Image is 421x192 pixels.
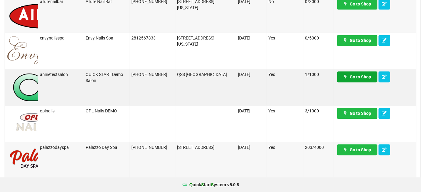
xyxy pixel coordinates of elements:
[268,108,302,114] div: Yes
[189,182,239,188] b: uick tart ystem v 5.0.8
[40,144,82,150] div: palazzodayspa
[6,108,57,138] img: OPLNails-Logo.png
[337,108,377,119] a: Go to Shop
[337,144,377,155] a: Go to Shop
[305,108,332,114] div: 3/1000
[131,71,174,77] div: [PHONE_NUMBER]
[40,71,82,77] div: annietestsalon
[211,182,214,187] span: S
[305,71,332,77] div: 1/1000
[337,71,377,82] a: Go to Shop
[86,35,128,41] div: Envy Nails Spa
[131,35,174,41] div: 2812567833
[40,108,82,114] div: oplnails
[305,35,332,41] div: 0/5000
[6,35,88,65] img: ENS-logo.png
[6,71,210,102] img: QSS_Logo.png
[238,144,265,150] div: [DATE]
[86,108,128,114] div: OPL Nails DEMO
[131,144,174,150] div: [PHONE_NUMBER]
[268,35,302,41] div: Yes
[268,144,302,150] div: Yes
[238,35,265,41] div: [DATE]
[238,108,265,114] div: [DATE]
[201,182,204,187] span: S
[86,71,128,84] div: QUICK START Demo Salon
[268,71,302,77] div: Yes
[337,35,377,46] a: Go to Shop
[86,144,128,150] div: Palazzo Day Spa
[189,182,193,187] span: Q
[40,35,82,41] div: envynailsspa
[177,144,235,150] div: [STREET_ADDRESS]
[177,35,235,47] div: [STREET_ADDRESS][US_STATE]
[305,144,332,150] div: 203/4000
[238,71,265,77] div: [DATE]
[6,144,67,175] img: PalazzoDaySpaNails-Logo.png
[177,71,235,77] div: QSS [GEOGRAPHIC_DATA]
[182,182,188,188] img: favicon.ico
